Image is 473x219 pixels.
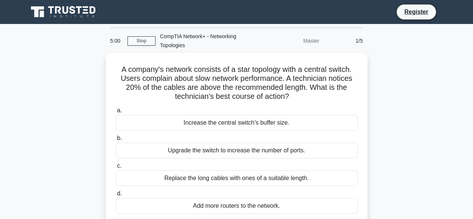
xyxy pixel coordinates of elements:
[117,190,122,197] span: d.
[115,65,359,101] h5: A company's network consists of a star topology with a central switch. Users complain about slow ...
[400,7,433,16] a: Register
[156,29,258,53] div: CompTIA Network+ - Networking Topologies
[106,33,128,48] div: 5:00
[117,135,122,141] span: b.
[128,36,156,46] a: Stop
[116,115,358,131] div: Increase the central switch's buffer size.
[258,33,324,48] div: Master
[116,170,358,186] div: Replace the long cables with ones of a suitable length.
[116,143,358,158] div: Upgrade the switch to increase the number of ports.
[324,33,368,48] div: 1/5
[117,162,122,169] span: c.
[117,107,122,113] span: a.
[116,198,358,214] div: Add more routers to the network.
